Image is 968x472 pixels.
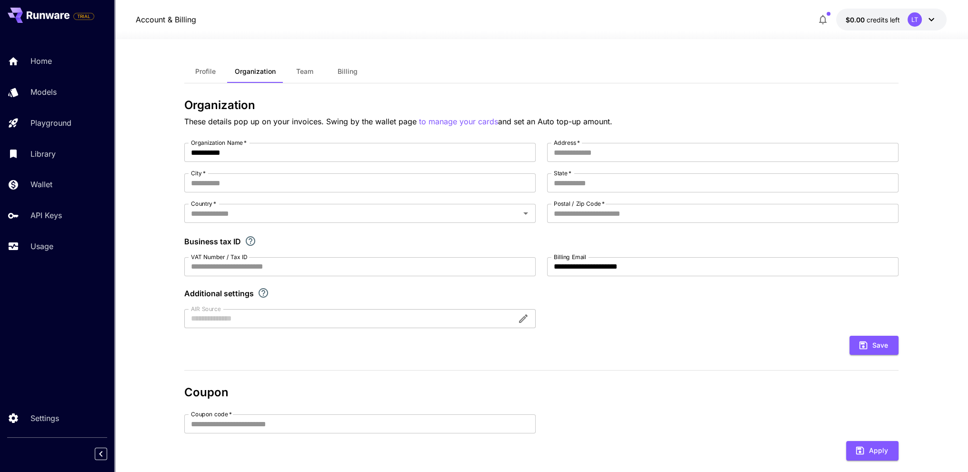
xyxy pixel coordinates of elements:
[191,139,247,147] label: Organization Name
[191,410,232,418] label: Coupon code
[136,14,196,25] a: Account & Billing
[836,9,947,30] button: $0.00LT
[846,441,898,461] button: Apply
[95,448,107,460] button: Collapse sidebar
[195,67,216,76] span: Profile
[908,12,922,27] div: LT
[554,253,586,261] label: Billing Email
[184,99,898,112] h3: Organization
[191,169,206,177] label: City
[30,179,52,190] p: Wallet
[30,86,57,98] p: Models
[191,253,248,261] label: VAT Number / Tax ID
[102,445,114,462] div: Collapse sidebar
[419,116,498,128] button: to manage your cards
[846,15,900,25] div: $0.00
[184,117,419,126] span: These details pop up on your invoices. Swing by the wallet page
[30,117,71,129] p: Playground
[846,16,867,24] span: $0.00
[74,13,94,20] span: TRIAL
[191,305,220,313] label: AIR Source
[184,386,898,399] h3: Coupon
[296,67,313,76] span: Team
[191,200,216,208] label: Country
[519,207,532,220] button: Open
[849,336,898,355] button: Save
[258,287,269,299] svg: Explore additional customization settings
[245,235,256,247] svg: If you are a business tax registrant, please enter your business tax ID here.
[184,288,254,299] p: Additional settings
[498,117,612,126] span: and set an Auto top-up amount.
[30,241,53,252] p: Usage
[554,139,580,147] label: Address
[30,412,59,424] p: Settings
[30,210,62,221] p: API Keys
[30,148,56,160] p: Library
[235,67,276,76] span: Organization
[867,16,900,24] span: credits left
[184,236,241,247] p: Business tax ID
[30,55,52,67] p: Home
[554,200,605,208] label: Postal / Zip Code
[554,169,571,177] label: State
[136,14,196,25] nav: breadcrumb
[73,10,94,22] span: Add your payment card to enable full platform functionality.
[338,67,358,76] span: Billing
